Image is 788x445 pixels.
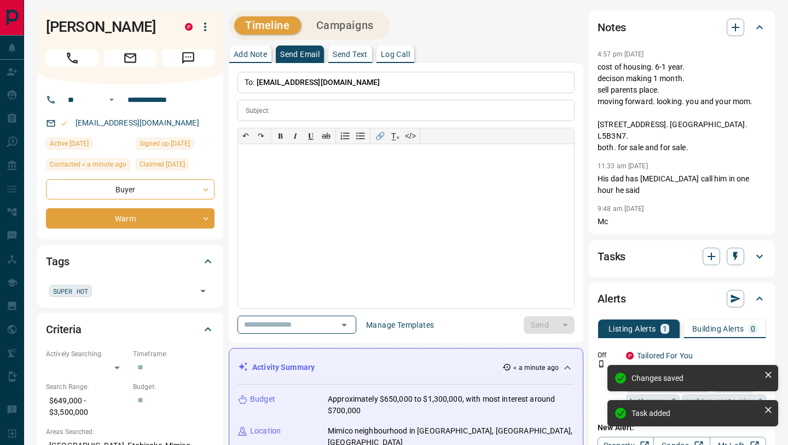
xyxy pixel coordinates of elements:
[140,159,185,170] span: Claimed [DATE]
[46,248,215,275] div: Tags
[598,19,626,36] h2: Notes
[598,360,605,368] svg: Push Notification Only
[246,106,270,116] p: Subject:
[598,205,644,213] p: 9:48 am [DATE]
[46,382,128,392] p: Search Range:
[598,50,644,58] p: 4:57 pm [DATE]
[308,132,314,140] span: 𝐔
[46,179,215,199] div: Buyer
[133,382,215,392] p: Budget:
[360,316,441,334] button: Manage Templates
[234,16,301,35] button: Timeline
[252,362,315,373] p: Activity Summary
[46,158,130,174] div: Tue Aug 19 2025
[637,351,693,360] a: Tailored For You
[598,290,626,307] h2: Alerts
[162,49,215,67] span: Message
[338,128,353,144] button: Numbered list
[46,349,128,359] p: Actively Searching:
[237,72,575,93] p: To:
[250,393,275,405] p: Budget
[631,409,760,418] div: Task added
[387,128,403,144] button: T̲ₓ
[513,363,559,373] p: < a minute ago
[253,128,269,144] button: ↷
[46,392,128,421] p: $649,000 - $3,500,000
[303,128,318,144] button: 𝐔
[185,23,193,31] div: property.ca
[631,374,760,383] div: Changes saved
[136,158,215,174] div: Wed Apr 16 2025
[598,350,619,360] p: Off
[50,138,89,149] span: Active [DATE]
[663,325,667,333] p: 1
[140,138,190,149] span: Signed up [DATE]
[403,128,418,144] button: </>
[46,316,215,343] div: Criteria
[598,248,625,265] h2: Tasks
[46,427,215,437] p: Areas Searched:
[381,50,410,58] p: Log Call
[238,128,253,144] button: ↶
[136,138,215,153] div: Tue Apr 15 2025
[288,128,303,144] button: 𝑰
[60,119,68,127] svg: Email Valid
[280,50,320,58] p: Send Email
[318,128,334,144] button: ab
[46,18,169,36] h1: [PERSON_NAME]
[76,118,199,127] a: [EMAIL_ADDRESS][DOMAIN_NAME]
[353,128,368,144] button: Bullet list
[234,50,267,58] p: Add Note
[273,128,288,144] button: 𝐁
[524,316,575,334] div: split button
[257,78,380,87] span: [EMAIL_ADDRESS][DOMAIN_NAME]
[104,49,157,67] span: Email
[195,283,211,299] button: Open
[46,321,82,338] h2: Criteria
[337,317,352,333] button: Open
[598,61,766,153] p: cost of housing. 6-1 year. decison making 1 month. sell parents place. moving forward. looking. y...
[751,325,755,333] p: 0
[133,349,215,359] p: Timeframe:
[105,93,118,106] button: Open
[598,216,766,227] p: Mc
[53,286,88,296] span: SUPER HOT
[46,253,69,270] h2: Tags
[322,132,331,140] s: ab
[598,422,766,433] p: New Alert:
[598,162,648,170] p: 11:33 am [DATE]
[372,128,387,144] button: 🔗
[46,49,99,67] span: Call
[598,14,766,41] div: Notes
[598,243,766,270] div: Tasks
[305,16,385,35] button: Campaigns
[46,208,215,229] div: Warm
[609,325,656,333] p: Listing Alerts
[238,357,574,378] div: Activity Summary< a minute ago
[692,325,744,333] p: Building Alerts
[328,393,574,417] p: Approximately $650,000 to $1,300,000, with most interest around $700,000
[250,425,281,437] p: Location
[598,286,766,312] div: Alerts
[598,173,766,196] p: His dad has [MEDICAL_DATA] call him in one hour he said
[46,138,130,153] div: Tue Apr 15 2025
[333,50,368,58] p: Send Text
[50,159,126,170] span: Contacted < a minute ago
[626,352,634,360] div: property.ca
